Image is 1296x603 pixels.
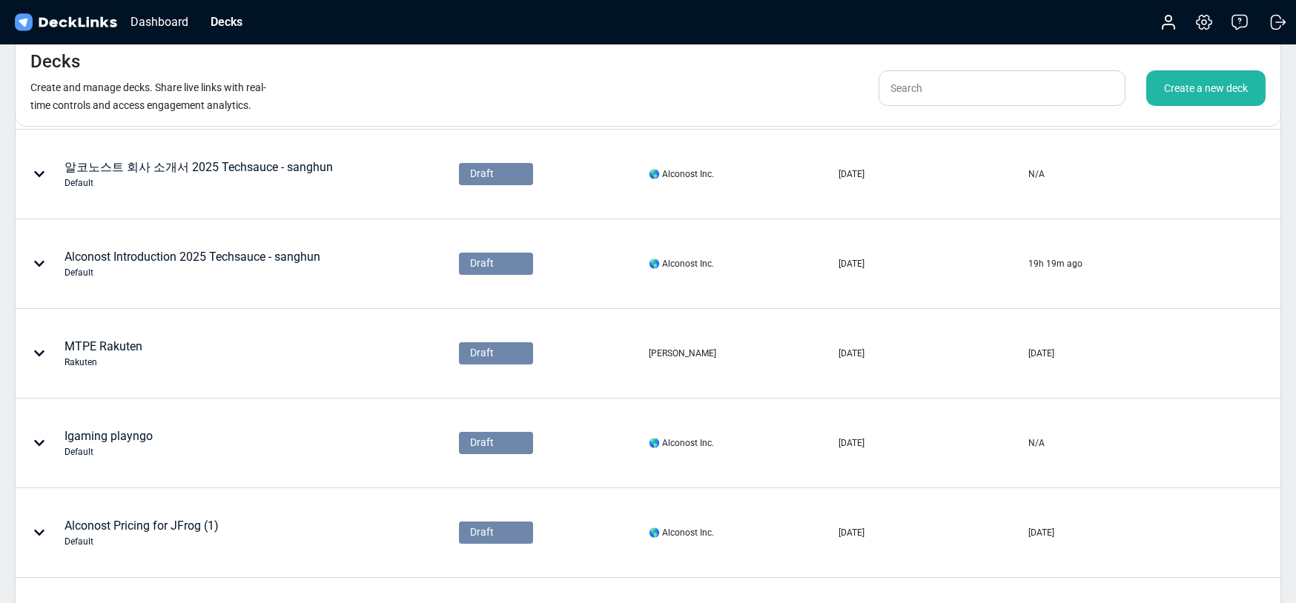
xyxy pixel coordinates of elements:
[65,445,153,459] div: Default
[65,266,320,279] div: Default
[470,435,494,450] span: Draft
[1028,436,1045,450] div: N/A
[470,166,494,181] span: Draft
[30,81,266,111] small: Create and manage decks. Share live links with real-time controls and access engagement analytics.
[649,257,714,270] div: 🌎 Alconost Inc.
[1028,257,1082,270] div: 19h 19m ago
[1146,70,1266,106] div: Create a new deck
[1028,347,1054,360] div: [DATE]
[1028,526,1054,539] div: [DATE]
[839,257,864,270] div: [DATE]
[65,517,219,548] div: Alconost Pricing for JFrog (1)
[30,51,80,73] h4: Decks
[123,13,196,31] div: Dashboard
[65,356,142,369] div: Rakuten
[470,256,494,271] span: Draft
[470,345,494,361] span: Draft
[65,248,320,279] div: Alconost Introduction 2025 Techsauce - sanghun
[839,436,864,450] div: [DATE]
[839,347,864,360] div: [DATE]
[65,427,153,459] div: Igaming playngo
[65,159,333,190] div: 알코노스트 회사 소개서 2025 Techsauce - sanghun
[839,167,864,181] div: [DATE]
[65,176,333,190] div: Default
[649,347,716,360] div: [PERSON_NAME]
[649,526,714,539] div: 🌎 Alconost Inc.
[649,167,714,181] div: 🌎 Alconost Inc.
[12,12,119,33] img: DeckLinks
[839,526,864,539] div: [DATE]
[649,436,714,450] div: 🌎 Alconost Inc.
[65,535,219,548] div: Default
[203,13,250,31] div: Decks
[65,338,142,369] div: MTPE Rakuten
[879,70,1125,106] input: Search
[1028,167,1045,181] div: N/A
[470,524,494,540] span: Draft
